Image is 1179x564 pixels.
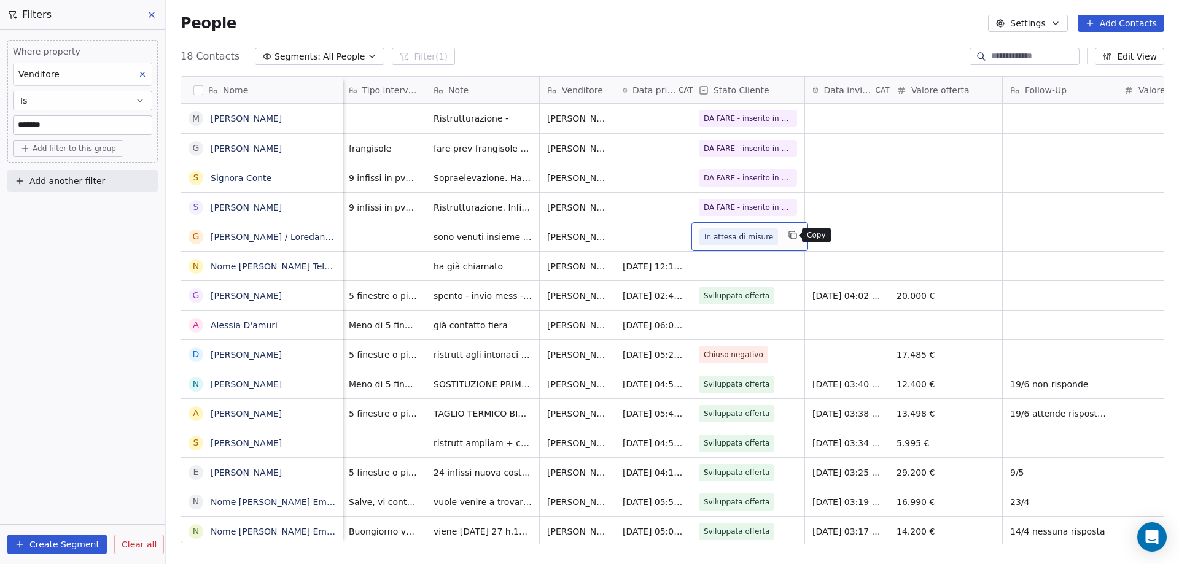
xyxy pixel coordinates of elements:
div: Note [426,77,539,103]
span: ristrutt agli intonaci - altri prev tt bicolore nero int / eff legno fuori -- le persiane manteng... [434,349,532,361]
p: Copy [807,230,826,240]
span: [PERSON_NAME] [547,319,607,331]
div: Follow-Up [1003,77,1116,103]
div: N [193,525,199,538]
a: [PERSON_NAME] [211,114,282,123]
span: [DATE] 04:10 PM [623,466,683,479]
span: 29.200 € [897,466,995,479]
span: 5 finestre o più di 5 [349,466,418,479]
button: Edit View [1095,48,1164,65]
span: [PERSON_NAME] [547,231,607,243]
a: [PERSON_NAME] [211,350,282,360]
span: [DATE] 05:28 PM [623,349,683,361]
div: Open Intercom Messenger [1137,522,1167,552]
span: Note [448,84,469,96]
span: Meno di 5 finestre [349,378,418,390]
span: [DATE] 03:38 PM [812,408,881,420]
span: CAT [679,85,693,95]
span: [PERSON_NAME] [547,408,607,420]
span: Chiuso negativo [704,349,763,361]
span: 17.485 € [897,349,995,361]
span: ristrutt ampliam + cassonetto + pvc rovere sbiancato + avvolgibili classiche motor avorio - casa ... [434,437,532,449]
span: Meno di 5 finestre [349,319,418,331]
span: ha già chiamato [434,260,532,272]
span: [DATE] 05:47 PM [623,408,683,420]
span: 5 finestre o più di 5 [349,349,418,361]
div: G [193,289,200,302]
span: viene [DATE] 27 h.10.30 -- non è venuto .. non si è fatto più sentire [434,525,532,538]
div: D [193,348,200,361]
a: [PERSON_NAME] / Loredana amici di [PERSON_NAME] [211,232,441,242]
span: DA FARE - inserito in cartella [704,172,792,184]
span: 24 infissi nuova costruz rustico devono iniz impianti [DATE] - tt eff legno - vorrebbe venire di ... [434,466,532,479]
a: [PERSON_NAME] [211,438,282,448]
div: S [193,436,199,449]
span: 19/6 non risponde [1010,378,1108,390]
span: 5 finestre o più di 5 [349,408,418,420]
span: Sviluppata offerta [704,466,769,479]
span: Salve, vi contatto per una richiesta di preventivo a seguito di progetto di ristrutturazione di i... [349,496,418,508]
span: Sviluppata offerta [704,290,769,302]
span: [PERSON_NAME] [547,437,607,449]
span: Sviluppata offerta [704,378,769,390]
span: Sviluppata offerta [704,496,769,508]
span: [PERSON_NAME] [547,112,607,125]
div: M [192,112,200,125]
span: 5 finestre o più di 5 [349,290,418,302]
span: [DATE] 12:14 PM [623,260,683,272]
div: Tipo intervento [341,77,426,103]
span: [DATE] 04:55 PM [623,437,683,449]
span: People [181,14,236,33]
button: Filter(1) [392,48,455,65]
span: 9 infissi in pvc o all. + zanzariere + avvolgibili [349,201,418,214]
span: [DATE] 03:25 PM [812,466,881,479]
span: [PERSON_NAME] [547,525,607,538]
span: Sopraelevazione. Ha fatto infissi con noi nel 2012. Dice che non chiede altri preventivi perchè l... [434,172,532,184]
span: 14/4 nessuna risposta [1010,525,1108,538]
span: frangisole [349,142,418,155]
span: 19/6 attende risposta per doc burocratici [1010,408,1108,420]
div: Valore offerta [889,77,1002,103]
div: A [193,407,199,420]
div: A [193,319,199,331]
span: Follow-Up [1025,84,1067,96]
span: [PERSON_NAME] [547,496,607,508]
div: S [193,171,199,184]
div: N [193,495,199,508]
span: vuole venire a trovarci - mando mess con orari - 5/3 passo a [PERSON_NAME] numero per fissare app... [434,496,532,508]
a: Nome [PERSON_NAME] Email [EMAIL_ADDRESS][DOMAIN_NAME] Città SUPERSANO Telefono [PHONE_NUMBER] Inf... [211,497,1140,507]
span: [DATE] 03:17 PM [812,525,881,538]
span: DA FARE - inserito in cartella [704,142,792,155]
span: [PERSON_NAME] [547,172,607,184]
span: [DATE] 05:08 PM [623,525,683,538]
a: Alessia D'amuri [211,320,278,330]
span: All People [323,50,365,63]
div: Nome [181,77,343,103]
span: Data primo contatto [632,84,676,96]
a: [PERSON_NAME] [211,144,282,153]
span: 18 Contacts [181,49,239,64]
a: [PERSON_NAME] [211,203,282,212]
span: Ristrutturazione. Infissi in legno già presenti. Deve ancora intestarsi casa. Vorrebbe infissi pe... [434,201,532,214]
a: [PERSON_NAME] [211,409,282,419]
span: Valore offerta [911,84,970,96]
span: [DATE] 03:40 PM [812,378,881,390]
span: Ristrutturazione - [434,112,532,125]
span: già contatto fiera [434,319,532,331]
span: [PERSON_NAME] [547,260,607,272]
span: [PERSON_NAME] [547,201,607,214]
span: 14.200 € [897,525,995,538]
span: 9 infissi in pvc o legno all. + 1 portoncino + zanzariere + avvolgibili orienta [349,172,418,184]
span: 13.498 € [897,408,995,420]
div: N [193,377,199,390]
span: Sviluppata offerta [704,437,769,449]
div: Stato Cliente [691,77,804,103]
span: [DATE] 04:51 PM [623,378,683,390]
span: TAGLIO TERMICO BIANCO 2 FINESTRE 63*132 VETRO SAT + CASSONETTO 6 PORTE FINESTRE 136*230 + CASSONE... [434,408,532,420]
span: 23/4 [1010,496,1108,508]
span: [DATE] 05:51 PM [623,496,683,508]
span: SOSTITUZIONE PRIMA CASA CONDOMINIO SECONDO PIANO Budget basso ora hanno legno sia infissi che per... [434,378,532,390]
div: E [193,466,199,479]
div: S [193,201,199,214]
span: [DATE] 06:02 PM [623,319,683,331]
